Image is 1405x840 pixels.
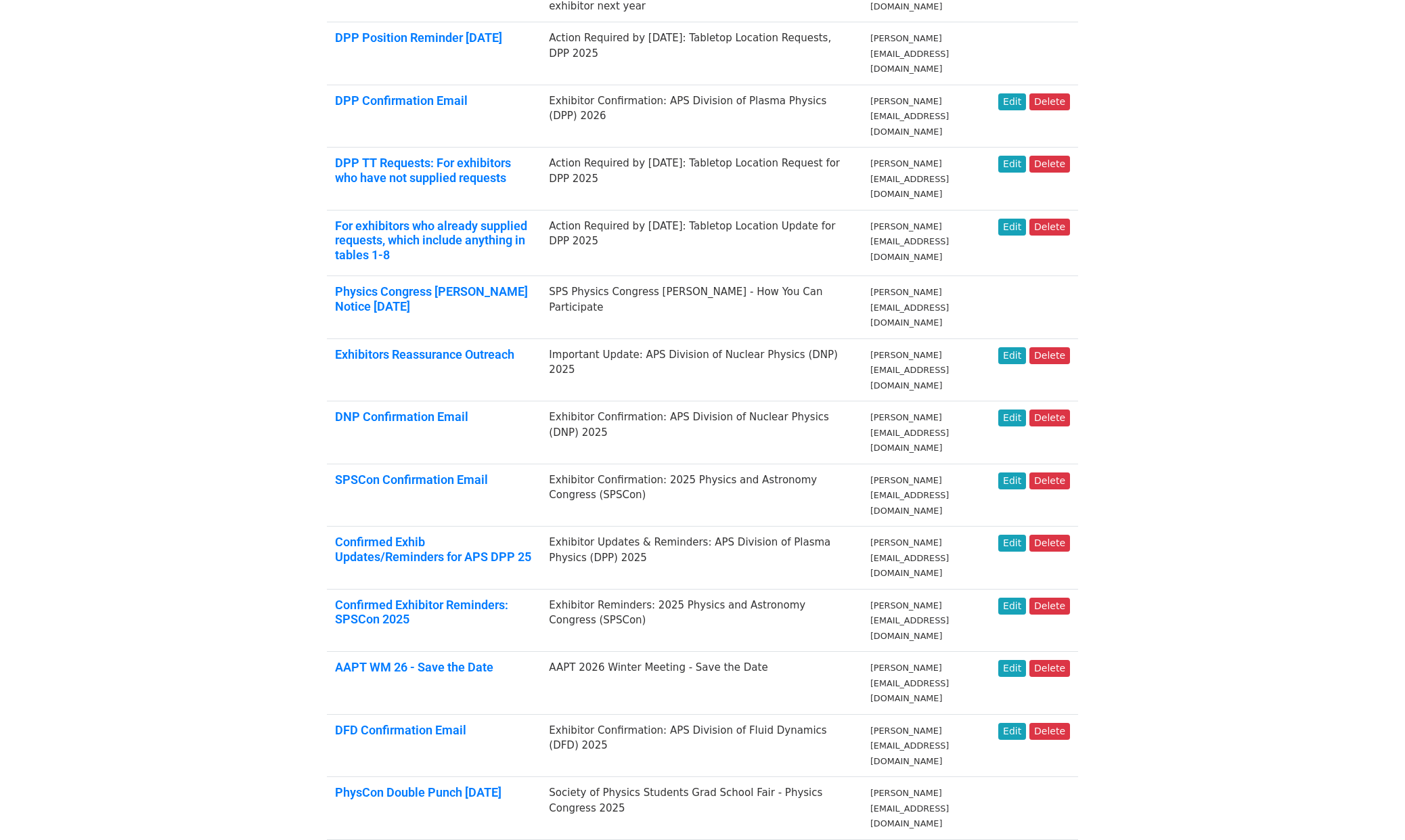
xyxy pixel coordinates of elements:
td: Action Required by [DATE]: Tabletop Location Update for DPP 2025 [541,210,862,276]
a: Edit [998,723,1026,740]
small: [PERSON_NAME][EMAIL_ADDRESS][DOMAIN_NAME] [870,412,949,453]
small: [PERSON_NAME][EMAIL_ADDRESS][DOMAIN_NAME] [870,221,949,262]
td: Exhibitor Confirmation: APS Division of Fluid Dynamics (DFD) 2025 [541,714,862,777]
small: [PERSON_NAME][EMAIL_ADDRESS][DOMAIN_NAME] [870,537,949,578]
td: SPS Physics Congress [PERSON_NAME] - How You Can Participate [541,276,862,339]
small: [PERSON_NAME][EMAIL_ADDRESS][DOMAIN_NAME] [870,350,949,391]
a: Confirmed Exhib Updates/Reminders for APS DPP 25 [335,535,531,564]
small: [PERSON_NAME][EMAIL_ADDRESS][DOMAIN_NAME] [870,788,949,828]
a: Delete [1029,598,1070,615]
a: Edit [998,347,1026,364]
a: Edit [998,472,1026,489]
a: Edit [998,219,1026,236]
a: Edit [998,410,1026,426]
a: Edit [998,598,1026,615]
a: Delete [1029,93,1070,110]
small: [PERSON_NAME][EMAIL_ADDRESS][DOMAIN_NAME] [870,726,949,766]
small: [PERSON_NAME][EMAIL_ADDRESS][DOMAIN_NAME] [870,663,949,703]
td: Action Required by [DATE]: Tabletop Location Requests, DPP 2025 [541,22,862,85]
small: [PERSON_NAME][EMAIL_ADDRESS][DOMAIN_NAME] [870,475,949,516]
iframe: Chat Widget [1337,775,1405,840]
a: SPSCon Confirmation Email [335,472,488,487]
small: [PERSON_NAME][EMAIL_ADDRESS][DOMAIN_NAME] [870,600,949,641]
td: Exhibitor Updates & Reminders: APS Division of Plasma Physics (DPP) 2025 [541,527,862,590]
a: Edit [998,93,1026,110]
td: AAPT 2026 Winter Meeting - Save the Date [541,652,862,715]
a: For exhibitors who already supplied requests, which include anything in tables 1-8 [335,219,527,262]
a: DPP TT Requests: For exhibitors who have not supplied requests [335,156,511,185]
a: Delete [1029,723,1070,740]
a: Delete [1029,472,1070,489]
a: Edit [998,535,1026,552]
a: Delete [1029,219,1070,236]
small: [PERSON_NAME][EMAIL_ADDRESS][DOMAIN_NAME] [870,287,949,328]
a: Delete [1029,156,1070,173]
a: Confirmed Exhibitor Reminders: SPSCon 2025 [335,598,508,627]
a: DPP Position Reminder [DATE] [335,30,502,45]
small: [PERSON_NAME][EMAIL_ADDRESS][DOMAIN_NAME] [870,158,949,199]
a: Delete [1029,347,1070,364]
a: DNP Confirmation Email [335,410,468,424]
a: Delete [1029,535,1070,552]
td: Exhibitor Confirmation: APS Division of Plasma Physics (DPP) 2026 [541,85,862,148]
a: DPP Confirmation Email [335,93,468,108]
td: Important Update: APS Division of Nuclear Physics (DNP) 2025 [541,338,862,401]
a: AAPT WM 26 - Save the Date [335,660,493,674]
td: Exhibitor Confirmation: APS Division of Nuclear Physics (DNP) 2025 [541,401,862,464]
a: Delete [1029,410,1070,426]
td: Exhibitor Reminders: 2025 Physics and Astronomy Congress (SPSCon) [541,589,862,652]
td: Exhibitor Confirmation: 2025 Physics and Astronomy Congress (SPSCon) [541,464,862,527]
a: Delete [1029,660,1070,677]
small: [PERSON_NAME][EMAIL_ADDRESS][DOMAIN_NAME] [870,33,949,74]
a: Exhibitors Reassurance Outreach [335,347,514,361]
a: Edit [998,660,1026,677]
td: Action Required by [DATE]: Tabletop Location Request for DPP 2025 [541,148,862,211]
td: Society of Physics Students Grad School Fair - Physics Congress 2025 [541,777,862,840]
a: Edit [998,156,1026,173]
a: PhysCon Double Punch [DATE] [335,785,501,799]
a: Physics Congress [PERSON_NAME] Notice [DATE] [335,284,528,313]
small: [PERSON_NAME][EMAIL_ADDRESS][DOMAIN_NAME] [870,96,949,137]
a: DFD Confirmation Email [335,723,466,737]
